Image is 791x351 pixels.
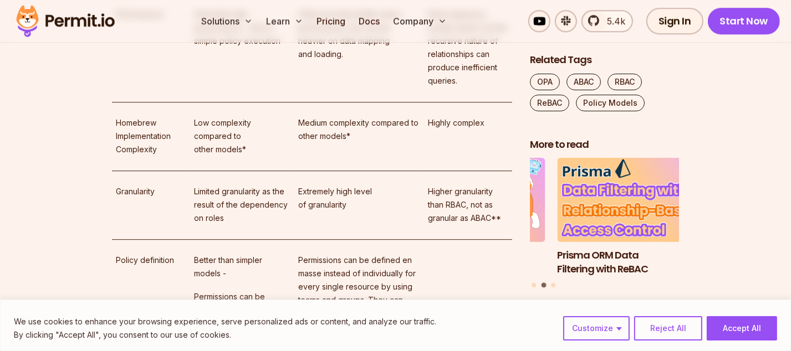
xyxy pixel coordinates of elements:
[389,10,451,32] button: Company
[262,10,308,32] button: Learn
[530,74,560,90] a: OPA
[14,315,436,328] p: We use cookies to enhance your browsing experience, serve personalized ads or content, and analyz...
[312,10,350,32] a: Pricing
[708,8,780,34] a: Start Now
[532,283,536,288] button: Go to slide 1
[541,283,546,288] button: Go to slide 2
[428,8,507,87] p: Data mapping is usually easier, but the recursive nature of relationships can produce inefficient...
[298,116,419,143] p: Medium complexity compared to other models*
[116,116,185,156] p: Homebrew Implementation Complexity
[14,328,436,342] p: By clicking "Accept All", you consent to our use of cookies.
[396,249,545,276] h3: Why JWTs Can’t Handle AI Agent Access
[600,14,625,28] span: 5.4k
[634,316,702,340] button: Reject All
[530,95,569,111] a: ReBAC
[116,254,185,267] p: Policy definition
[646,8,703,34] a: Sign In
[197,10,257,32] button: Solutions
[557,158,707,276] li: 2 of 3
[116,185,185,198] p: Granularity
[557,249,707,276] h3: Prisma ORM Data Filtering with ReBAC
[194,254,289,280] p: Better than simpler models -
[557,158,707,276] a: Prisma ORM Data Filtering with ReBACPrisma ORM Data Filtering with ReBAC
[530,53,680,67] h2: Related Tags
[557,158,707,242] img: Prisma ORM Data Filtering with ReBAC
[530,158,680,290] div: Posts
[551,283,555,288] button: Go to slide 3
[428,116,507,130] p: Highly complex
[581,10,633,32] a: 5.4k
[608,74,642,90] a: RBAC
[707,316,777,340] button: Accept All
[563,316,630,340] button: Customize
[567,74,601,90] a: ABAC
[194,116,289,156] p: Low complexity compared to other models*
[428,185,507,225] p: Higher granularity than RBAC, not as granular as ABAC**
[11,2,120,40] img: Permit logo
[576,95,645,111] a: Policy Models
[354,10,384,32] a: Docs
[530,138,680,152] h2: More to read
[396,158,545,276] li: 1 of 3
[298,185,419,211] p: Extremely high level of granularity
[194,185,289,225] p: Limited granularity as the result of the dependency on roles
